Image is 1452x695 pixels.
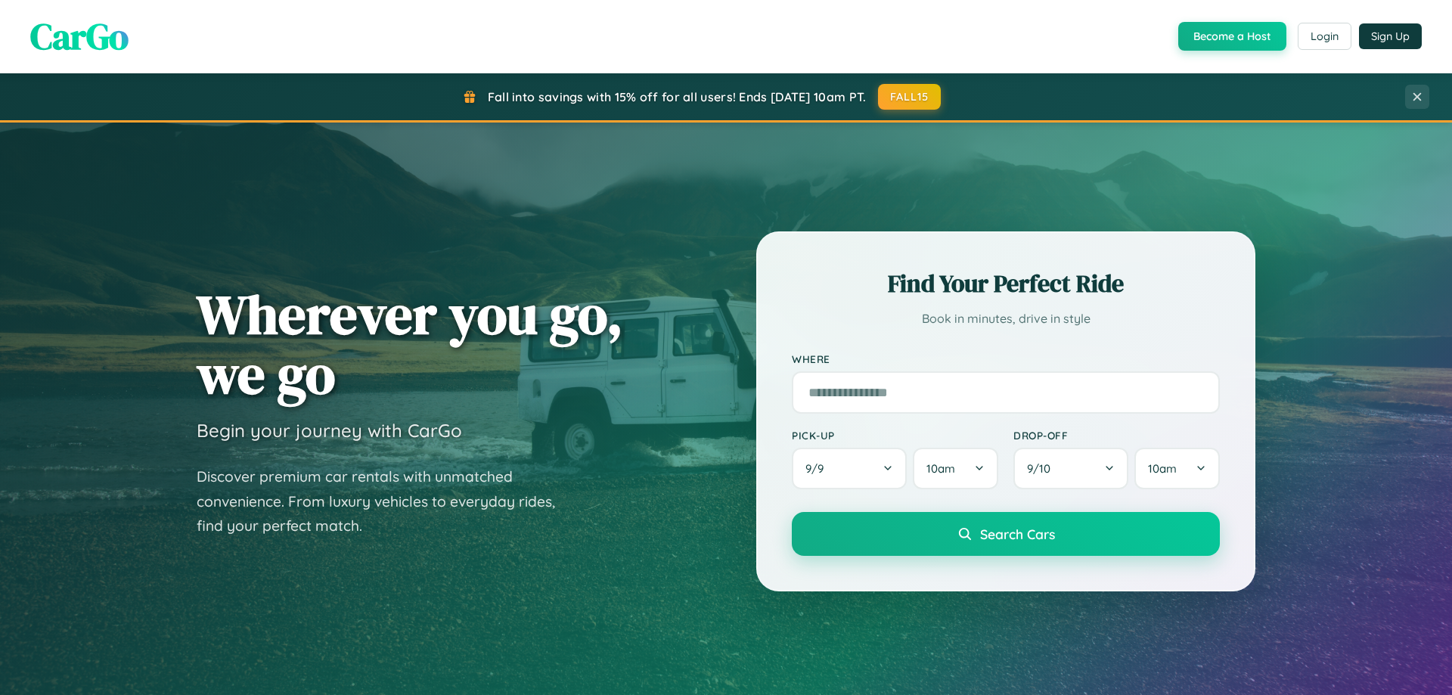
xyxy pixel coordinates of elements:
[878,84,942,110] button: FALL15
[792,308,1220,330] p: Book in minutes, drive in style
[1013,429,1220,442] label: Drop-off
[488,89,867,104] span: Fall into savings with 15% off for all users! Ends [DATE] 10am PT.
[792,352,1220,365] label: Where
[197,419,462,442] h3: Begin your journey with CarGo
[1178,22,1286,51] button: Become a Host
[792,267,1220,300] h2: Find Your Perfect Ride
[792,448,907,489] button: 9/9
[926,461,955,476] span: 10am
[792,512,1220,556] button: Search Cars
[805,461,831,476] span: 9 / 9
[30,11,129,61] span: CarGo
[1027,461,1058,476] span: 9 / 10
[1298,23,1351,50] button: Login
[1148,461,1177,476] span: 10am
[1359,23,1422,49] button: Sign Up
[197,284,623,404] h1: Wherever you go, we go
[197,464,575,538] p: Discover premium car rentals with unmatched convenience. From luxury vehicles to everyday rides, ...
[913,448,998,489] button: 10am
[1134,448,1220,489] button: 10am
[792,429,998,442] label: Pick-up
[980,526,1055,542] span: Search Cars
[1013,448,1128,489] button: 9/10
